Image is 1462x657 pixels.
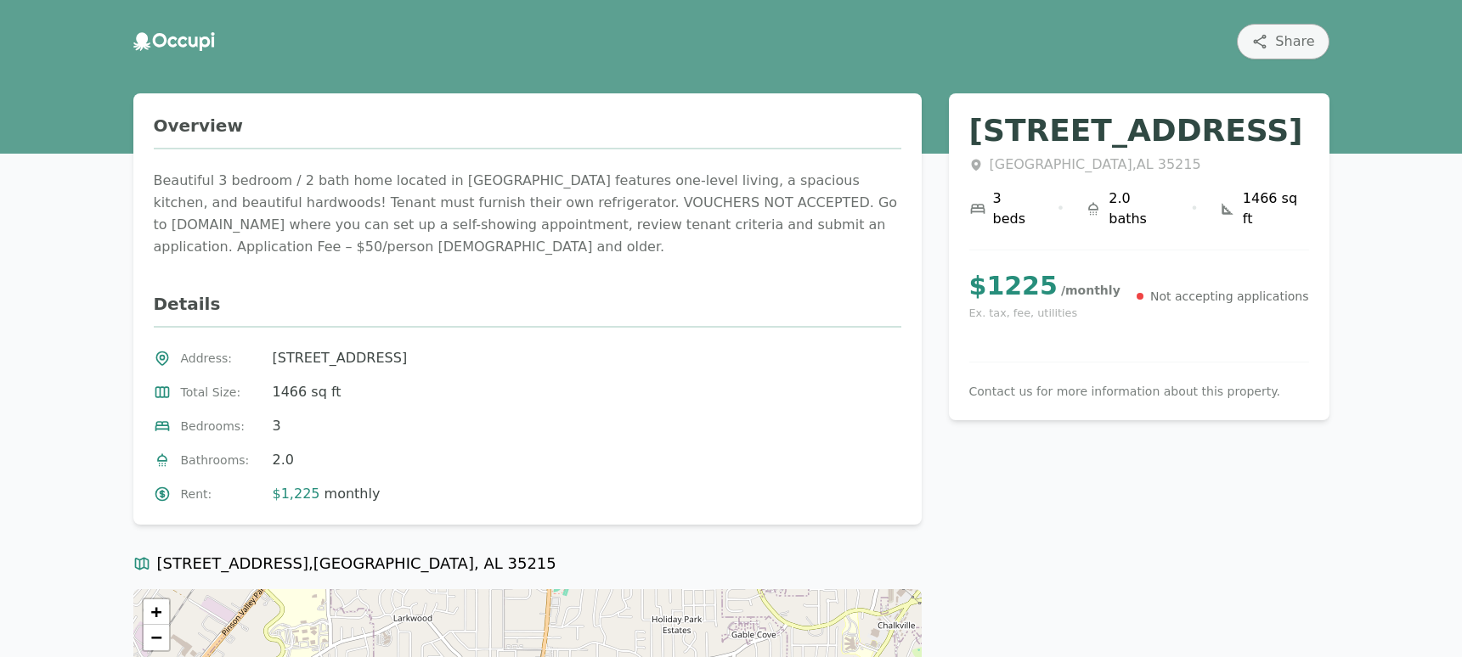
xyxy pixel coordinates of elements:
[273,450,294,470] span: 2.0
[273,382,342,402] span: 1466 sq ft
[181,384,262,401] span: Total Size :
[319,486,380,502] span: monthly
[144,625,169,650] a: Zoom out
[969,114,1309,148] h1: [STREET_ADDRESS]
[1275,31,1314,52] span: Share
[969,271,1120,301] p: $ 1225
[133,552,922,589] h3: [STREET_ADDRESS] , [GEOGRAPHIC_DATA] , AL 35215
[1237,24,1329,59] button: Share
[1057,199,1064,219] div: •
[181,452,262,469] span: Bathrooms :
[993,188,1036,229] span: 3 beds
[969,383,1309,400] p: Contact us for more information about this property.
[1190,199,1198,219] div: •
[144,599,169,625] a: Zoom in
[154,170,901,258] div: Beautiful 3 bedroom / 2 bath home located in [GEOGRAPHIC_DATA] features one-level living, a spaci...
[990,154,1201,175] span: [GEOGRAPHIC_DATA] , AL 35215
[273,486,320,502] span: $1,225
[273,348,408,368] span: [STREET_ADDRESS]
[1150,288,1309,305] p: Not accepting applications
[1061,284,1120,297] span: / monthly
[181,350,262,367] span: Address :
[1109,188,1170,229] span: 2.0 baths
[154,292,901,328] h2: Details
[154,114,901,149] h2: Overview
[273,416,281,436] span: 3
[150,626,161,648] span: −
[969,305,1120,321] small: Ex. tax, fee, utilities
[181,418,262,435] span: Bedrooms :
[181,486,262,503] span: Rent :
[150,601,161,622] span: +
[1243,188,1309,229] span: 1466 sq ft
